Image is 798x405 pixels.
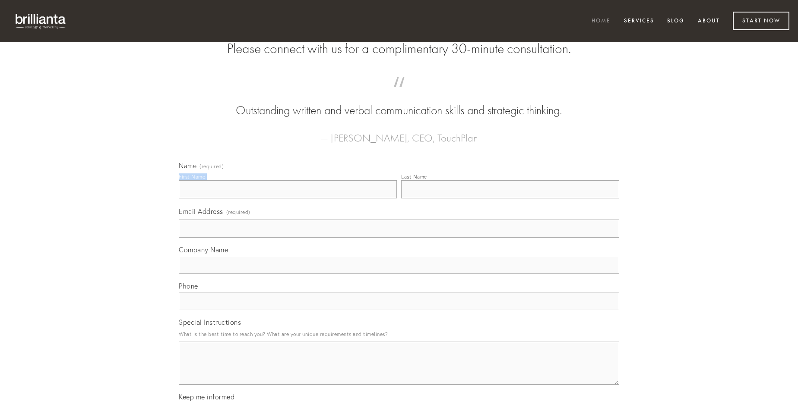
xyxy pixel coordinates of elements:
[179,392,234,401] span: Keep me informed
[618,14,660,28] a: Services
[179,41,619,57] h2: Please connect with us for a complimentary 30-minute consultation.
[179,173,205,180] div: First Name
[586,14,616,28] a: Home
[199,164,224,169] span: (required)
[226,206,250,218] span: (required)
[401,173,427,180] div: Last Name
[193,85,605,119] blockquote: Outstanding written and verbal communication skills and strategic thinking.
[193,119,605,147] figcaption: — [PERSON_NAME], CEO, TouchPlan
[179,282,198,290] span: Phone
[179,328,619,340] p: What is the best time to reach you? What are your unique requirements and timelines?
[179,318,241,327] span: Special Instructions
[193,85,605,102] span: “
[733,12,789,30] a: Start Now
[179,161,196,170] span: Name
[692,14,725,28] a: About
[179,245,228,254] span: Company Name
[662,14,690,28] a: Blog
[9,9,73,34] img: brillianta - research, strategy, marketing
[179,207,223,216] span: Email Address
